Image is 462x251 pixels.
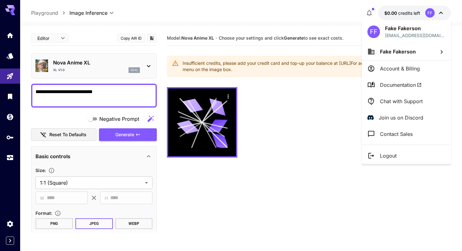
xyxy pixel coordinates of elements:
p: Contact Sales [380,130,413,138]
p: Logout [380,152,397,159]
p: [EMAIL_ADDRESS][DOMAIN_NAME] [385,32,445,39]
span: Fake Fakerson [380,48,416,55]
button: Fake Fakerson [362,43,451,60]
p: Chat with Support [380,98,423,105]
div: wintersedge1212@gmail.com [385,32,445,39]
p: Account & Billing [380,65,420,72]
iframe: Chat Widget [431,221,462,251]
p: Join us on Discord [379,114,423,121]
p: Fake Fakerson [385,25,445,32]
span: Documentation [380,81,422,89]
div: FF [367,25,380,38]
